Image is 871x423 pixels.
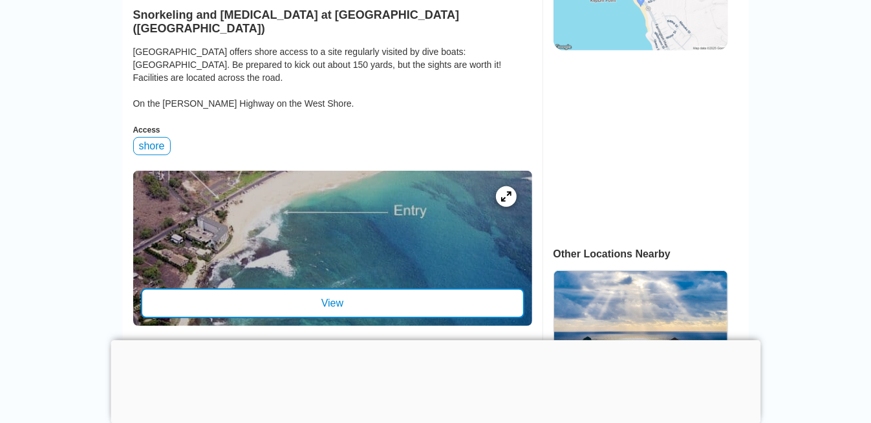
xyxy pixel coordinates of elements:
div: Access [133,125,532,135]
div: [GEOGRAPHIC_DATA] offers shore access to a site regularly visited by dive boats: [GEOGRAPHIC_DATA... [133,45,532,110]
h2: Snorkeling and [MEDICAL_DATA] at [GEOGRAPHIC_DATA] ([GEOGRAPHIC_DATA]) [133,1,532,36]
div: shore [133,137,171,155]
div: Other Locations Nearby [554,248,749,260]
iframe: Advertisement [554,63,727,225]
a: entry mapView [133,171,532,326]
div: View [141,288,524,318]
iframe: Advertisement [111,340,760,420]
